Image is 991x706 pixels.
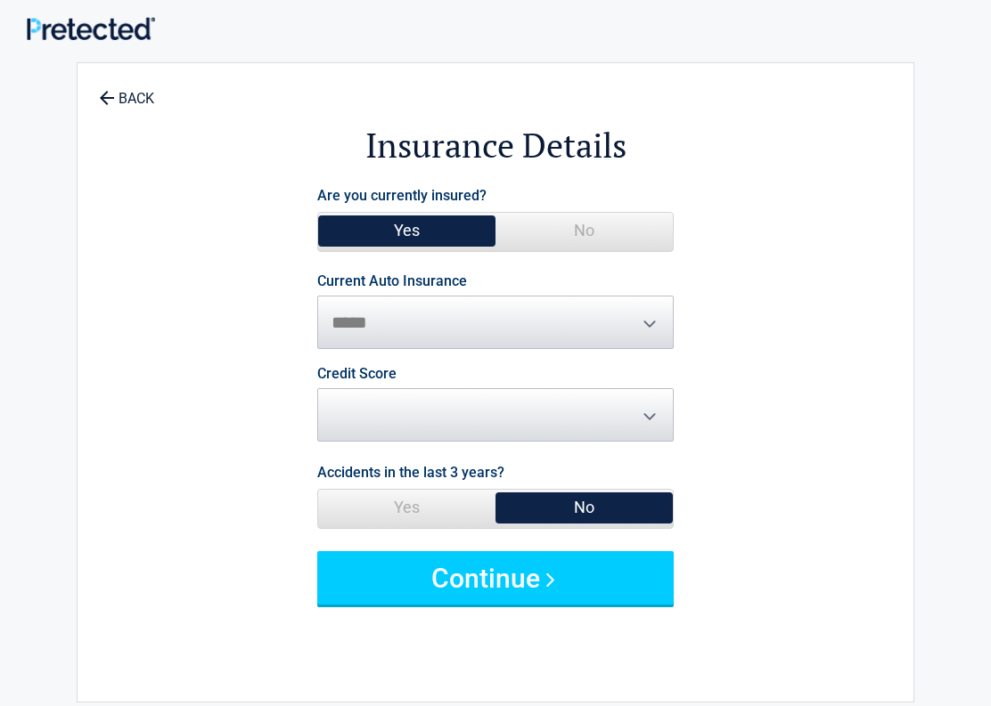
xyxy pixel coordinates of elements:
button: Continue [317,551,674,605]
label: Current Auto Insurance [317,274,467,288]
a: BACK [95,75,158,106]
span: Yes [318,213,495,248]
span: No [495,490,673,525]
label: Accidents in the last 3 years? [317,460,504,484]
img: Main Logo [27,17,155,40]
label: Are you currently insured? [317,183,487,207]
h2: Insurance Details [176,123,815,168]
span: Yes [318,490,495,525]
label: Credit Score [317,367,397,381]
span: No [495,213,673,248]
